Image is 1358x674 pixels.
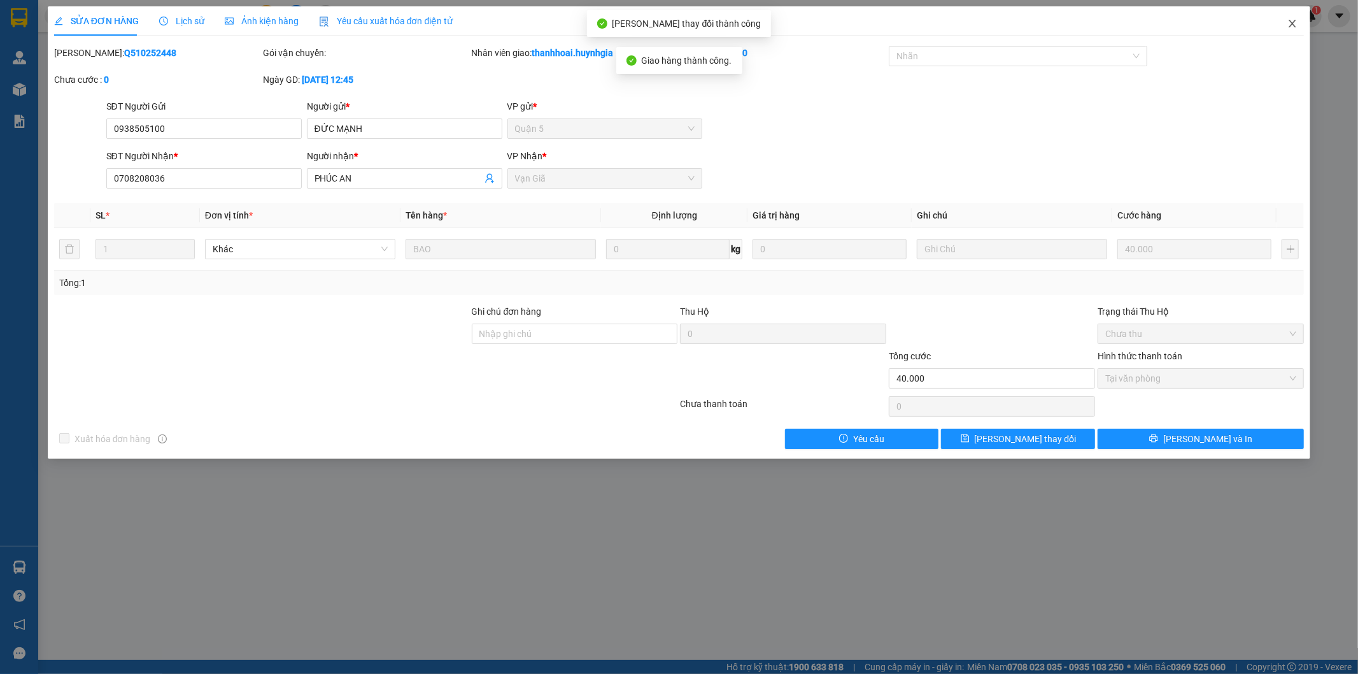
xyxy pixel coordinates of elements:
[406,210,447,220] span: Tên hàng
[680,306,709,317] span: Thu Hộ
[1287,18,1298,29] span: close
[680,46,886,60] div: Cước rồi :
[507,99,703,113] div: VP gửi
[642,55,732,66] span: Giao hàng thành công.
[319,17,329,27] img: icon
[961,434,970,444] span: save
[1275,6,1310,42] button: Close
[406,239,596,259] input: VD: Bàn, Ghế
[54,73,260,87] div: Chưa cước :
[59,276,524,290] div: Tổng: 1
[839,434,848,444] span: exclamation-circle
[753,210,800,220] span: Giá trị hàng
[853,432,884,446] span: Yêu cầu
[69,432,156,446] span: Xuất hóa đơn hàng
[532,48,614,58] b: thanhhoai.huynhgia
[307,99,502,113] div: Người gửi
[205,210,253,220] span: Đơn vị tính
[302,75,353,85] b: [DATE] 12:45
[652,210,697,220] span: Định lượng
[104,75,109,85] b: 0
[597,18,607,29] span: check-circle
[626,55,637,66] span: check-circle
[515,119,695,138] span: Quận 5
[472,324,678,344] input: Ghi chú đơn hàng
[785,429,939,449] button: exclamation-circleYêu cầu
[1105,369,1296,388] span: Tại văn phòng
[730,239,742,259] span: kg
[59,239,80,259] button: delete
[159,17,168,25] span: clock-circle
[95,210,106,220] span: SL
[225,16,299,26] span: Ảnh kiện hàng
[917,239,1107,259] input: Ghi Chú
[1098,305,1304,319] div: Trạng thái Thu Hộ
[263,46,469,60] div: Gói vận chuyển:
[1117,239,1271,259] input: 0
[1149,434,1158,444] span: printer
[679,397,888,419] div: Chưa thanh toán
[1163,432,1252,446] span: [PERSON_NAME] và In
[975,432,1077,446] span: [PERSON_NAME] thay đổi
[912,203,1112,228] th: Ghi chú
[159,16,204,26] span: Lịch sử
[1098,351,1182,361] label: Hình thức thanh toán
[472,306,542,317] label: Ghi chú đơn hàng
[484,173,495,183] span: user-add
[319,16,453,26] span: Yêu cầu xuất hóa đơn điện tử
[54,16,139,26] span: SỬA ĐƠN HÀNG
[1117,210,1161,220] span: Cước hàng
[753,239,907,259] input: 0
[472,46,678,60] div: Nhân viên giao:
[612,18,761,29] span: [PERSON_NAME] thay đổi thành công
[54,46,260,60] div: [PERSON_NAME]:
[263,73,469,87] div: Ngày GD:
[889,351,931,361] span: Tổng cước
[106,149,302,163] div: SĐT Người Nhận
[225,17,234,25] span: picture
[1098,429,1304,449] button: printer[PERSON_NAME] và In
[1282,239,1299,259] button: plus
[941,429,1095,449] button: save[PERSON_NAME] thay đổi
[507,151,543,161] span: VP Nhận
[307,149,502,163] div: Người nhận
[106,99,302,113] div: SĐT Người Gửi
[515,169,695,188] span: Vạn Giã
[158,434,167,443] span: info-circle
[124,48,176,58] b: Q510252448
[1105,324,1296,343] span: Chưa thu
[54,17,63,25] span: edit
[213,240,388,259] span: Khác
